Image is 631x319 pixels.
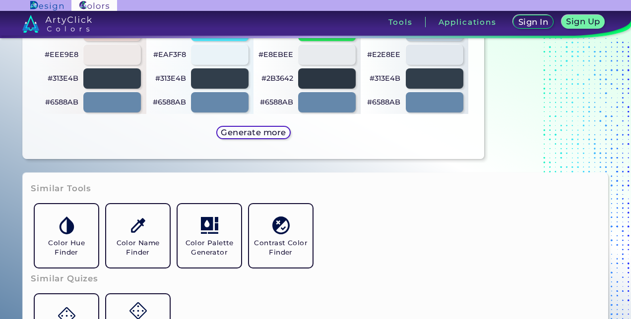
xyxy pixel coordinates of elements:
h5: Contrast Color Finder [253,238,309,257]
p: #313E4B [155,72,186,84]
h3: Similar Quizes [31,273,98,285]
a: Color Hue Finder [31,200,102,271]
h5: Sign In [519,18,547,26]
h5: Sign Up [568,18,599,25]
a: Sign In [514,15,552,28]
p: #313E4B [48,72,78,84]
img: icon_col_pal_col.svg [201,216,218,234]
img: icon_color_hue.svg [58,216,75,234]
h5: Color Palette Generator [182,238,237,257]
a: Contrast Color Finder [245,200,316,271]
p: #313E4B [370,72,400,84]
a: Color Palette Generator [174,200,245,271]
h3: Tools [388,18,413,26]
p: #EEE9E8 [45,49,78,60]
p: #2B3642 [261,72,293,84]
img: icon_color_contrast.svg [272,216,290,234]
p: #6588AB [260,96,293,108]
p: #6588AB [153,96,186,108]
h5: Color Name Finder [110,238,166,257]
img: icon_color_name_finder.svg [129,216,147,234]
h5: Generate more [223,129,283,136]
p: #E2E8EE [367,49,400,60]
a: Sign Up [563,15,603,28]
p: #6588AB [367,96,400,108]
h5: Color Hue Finder [39,238,94,257]
p: #EAF3F8 [153,49,186,60]
p: #E8EBEE [258,49,293,60]
img: ArtyClick Design logo [30,1,63,10]
h3: Similar Tools [31,183,91,195]
a: Color Name Finder [102,200,174,271]
p: #6588AB [45,96,78,108]
h3: Applications [439,18,497,26]
img: logo_artyclick_colors_white.svg [22,15,92,33]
